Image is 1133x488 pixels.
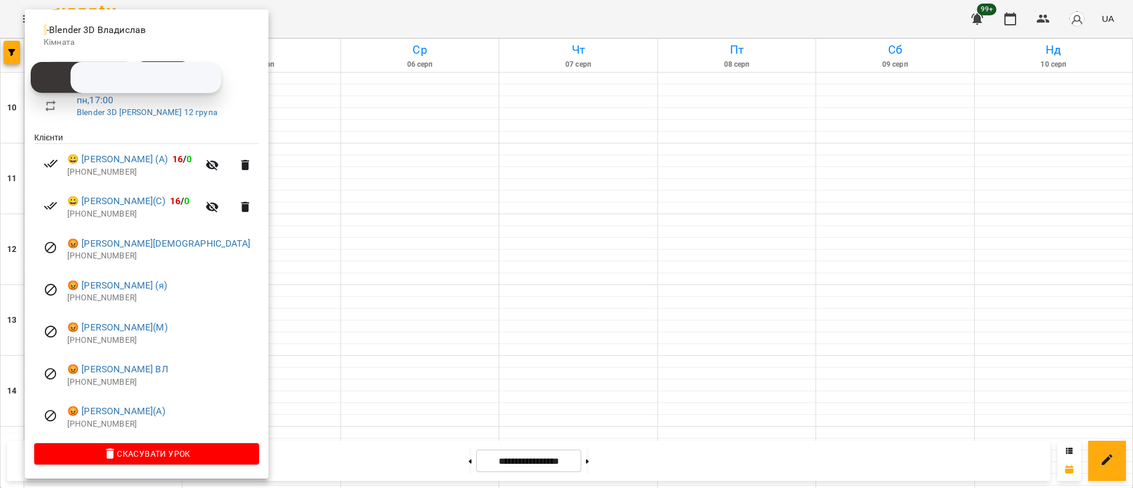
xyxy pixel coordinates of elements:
[172,153,192,165] b: /
[134,61,192,80] div: блендерВ12
[67,208,198,220] p: [PHONE_NUMBER]
[44,447,250,461] span: Скасувати Урок
[67,194,165,208] a: 😀 [PERSON_NAME](С)
[34,132,259,443] ul: Клієнти
[67,152,168,166] a: 😀 [PERSON_NAME] (А)
[34,443,259,464] button: Скасувати Урок
[67,418,259,430] p: [PHONE_NUMBER]
[67,250,259,262] p: [PHONE_NUMBER]
[186,153,192,165] span: 0
[44,156,58,171] svg: Візит сплачено
[44,409,58,423] svg: Візит скасовано
[67,335,259,346] p: [PHONE_NUMBER]
[170,195,190,207] b: /
[67,292,259,304] p: [PHONE_NUMBER]
[172,153,183,165] span: 16
[67,279,167,293] a: 😡 [PERSON_NAME] (я)
[44,199,58,213] svg: Візит сплачено
[77,107,217,117] a: Blender 3D [PERSON_NAME] 12 група
[77,94,113,106] a: пн , 17:00
[67,376,259,388] p: [PHONE_NUMBER]
[67,404,165,418] a: 😡 [PERSON_NAME](А)
[44,37,250,48] p: Кімната
[44,24,148,35] span: - Blender 3D Владислав
[67,362,168,376] a: 😡 [PERSON_NAME] ВЛ
[44,367,58,381] svg: Візит скасовано
[67,237,250,251] a: 😡 [PERSON_NAME][DEMOGRAPHIC_DATA]
[67,166,198,178] p: [PHONE_NUMBER]
[44,325,58,339] svg: Візит скасовано
[170,195,181,207] span: 16
[44,283,58,297] svg: Візит скасовано
[184,195,189,207] span: 0
[44,241,58,255] svg: Візит скасовано
[67,320,168,335] a: 😡 [PERSON_NAME](М)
